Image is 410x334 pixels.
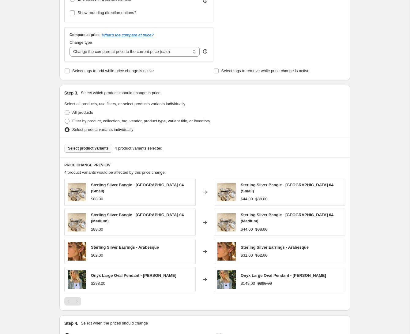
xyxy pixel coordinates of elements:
[255,226,268,232] strike: $88.00
[241,183,333,193] span: Sterling Silver Bangle - [GEOGRAPHIC_DATA] 04 (Small)
[217,183,236,201] img: silverbangles_1_ba2ed3b0-04a8-4820-a69b-0440a391d5fa_80x.jpg
[241,226,253,232] div: $44.00
[72,127,133,132] span: Select product variants individually
[217,213,236,232] img: silverbangles_1_ba2ed3b0-04a8-4820-a69b-0440a391d5fa_80x.jpg
[255,252,268,258] strike: $62.00
[241,245,309,250] span: Sterling Silver Earrings - Arabesque
[64,320,78,326] h2: Step 4.
[241,252,253,258] div: $31.00
[91,245,159,250] span: Sterling Silver Earrings - Arabesque
[68,183,86,201] img: silverbangles_1_ba2ed3b0-04a8-4820-a69b-0440a391d5fa_80x.jpg
[72,110,93,115] span: All products
[64,170,166,175] span: 4 product variants would be affected by this price change:
[64,297,81,306] nav: Pagination
[255,196,268,202] strike: $88.00
[68,213,86,232] img: silverbangles_1_ba2ed3b0-04a8-4820-a69b-0440a391d5fa_80x.jpg
[202,48,208,54] div: help
[68,270,86,289] img: Blackonyxpendant1_fc75c55b-2f9c-4615-87ae-233d45be195f_80x.jpg
[64,144,112,153] button: Select product variants
[241,196,253,202] div: $44.00
[68,242,86,261] img: silverearrings_29_80x.jpg
[70,32,100,37] h3: Compare at price
[241,273,326,278] span: Onyx Large Oval Pendant - [PERSON_NAME]
[91,213,184,223] span: Sterling Silver Bangle - [GEOGRAPHIC_DATA] 04 (Medium)
[217,242,236,261] img: silverearrings_29_80x.jpg
[91,226,103,232] div: $88.00
[217,270,236,289] img: Blackonyxpendant1_fc75c55b-2f9c-4615-87ae-233d45be195f_80x.jpg
[81,90,160,96] p: Select which products should change in price
[221,69,310,73] span: Select tags to remove while price change is active
[115,145,162,151] span: 4 product variants selected
[241,213,333,223] span: Sterling Silver Bangle - [GEOGRAPHIC_DATA] 04 (Medium)
[81,320,148,326] p: Select when the prices should change
[91,196,103,202] div: $88.00
[64,90,78,96] h2: Step 3.
[64,102,185,106] span: Select all products, use filters, or select products variants individually
[258,280,272,287] strike: $298.00
[241,280,255,287] div: $149.00
[91,273,176,278] span: Onyx Large Oval Pendant - [PERSON_NAME]
[91,252,103,258] div: $62.00
[102,33,154,37] button: What's the compare at price?
[91,183,184,193] span: Sterling Silver Bangle - [GEOGRAPHIC_DATA] 04 (Small)
[64,163,345,168] h6: PRICE CHANGE PREVIEW
[68,146,109,151] span: Select product variants
[72,69,154,73] span: Select tags to add while price change is active
[70,40,92,45] span: Change type
[72,119,210,123] span: Filter by product, collection, tag, vendor, product type, variant title, or inventory
[77,10,136,15] span: Show rounding direction options?
[91,280,105,287] div: $298.00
